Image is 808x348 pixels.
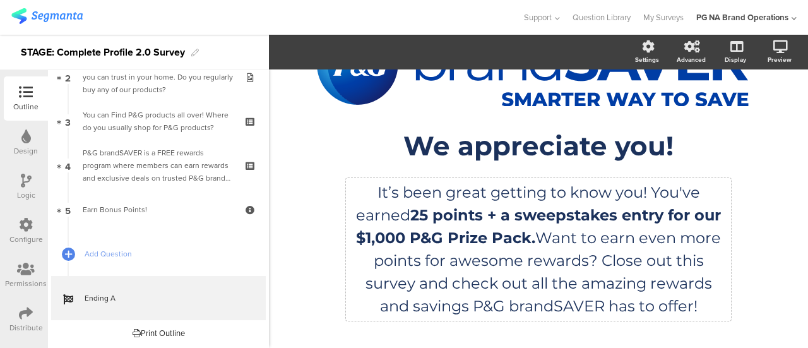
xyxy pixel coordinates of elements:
[524,11,552,23] span: Support
[14,145,38,157] div: Design
[65,159,71,172] span: 4
[305,129,772,162] p: We appreciate you!
[51,143,266,188] a: 4 P&G brandSAVER is a FREE rewards program where members can earn rewards and exclusive deals on ...
[9,322,43,333] div: Distribute
[85,292,246,304] span: Ending A
[51,55,266,99] a: 2 P&G is the home for over 65 iconic brands you can trust in your home. Do you regularly buy any ...
[13,101,39,112] div: Outline
[133,327,185,339] div: Print Outline
[51,99,266,143] a: 3 You can Find P&G products all over! Where do you usually shop for P&G products?
[51,188,266,232] a: 5 Earn Bonus Points!
[51,276,266,320] a: Ending A
[21,42,185,63] div: STAGE: Complete Profile 2.0 Survey
[65,70,71,84] span: 2
[768,55,792,64] div: Preview
[83,203,234,216] div: Earn Bonus Points!
[17,189,35,201] div: Logic
[65,203,71,217] span: 5
[677,55,706,64] div: Advanced
[5,278,47,289] div: Permissions
[356,206,721,247] strong: 25 points + a sweepstakes entry for our $1,000 P&G Prize Pack.
[725,55,746,64] div: Display
[85,248,246,260] span: Add Question
[65,114,71,128] span: 3
[83,58,234,96] div: P&G is the home for over 65 iconic brands you can trust in your home. Do you regularly buy any of...
[83,147,234,184] div: P&G brandSAVER is a FREE rewards program where members can earn rewards and exclusive deals on tr...
[83,109,234,134] div: You can Find P&G products all over! Where do you usually shop for P&G products?
[635,55,659,64] div: Settings
[11,8,83,24] img: segmanta logo
[349,181,728,318] p: It’s been great getting to know you! You've earned Want to earn even more points for awesome rewa...
[9,234,43,245] div: Configure
[696,11,788,23] div: PG NA Brand Operations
